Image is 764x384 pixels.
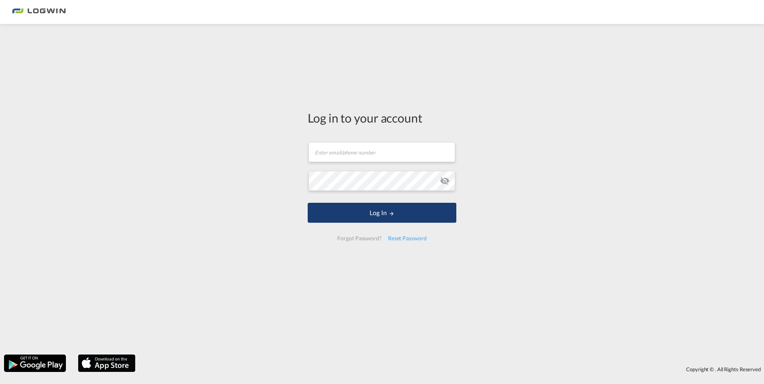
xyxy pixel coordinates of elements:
div: Reset Password [385,231,430,245]
button: LOGIN [308,203,456,223]
div: Forgot Password? [334,231,384,245]
input: Enter email/phone number [308,142,455,162]
md-icon: icon-eye-off [440,176,450,186]
div: Log in to your account [308,109,456,126]
img: google.png [3,354,67,373]
div: Copyright © . All Rights Reserved [139,362,764,376]
img: bc73a0e0d8c111efacd525e4c8ad7d32.png [12,3,66,21]
img: apple.png [77,354,136,373]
